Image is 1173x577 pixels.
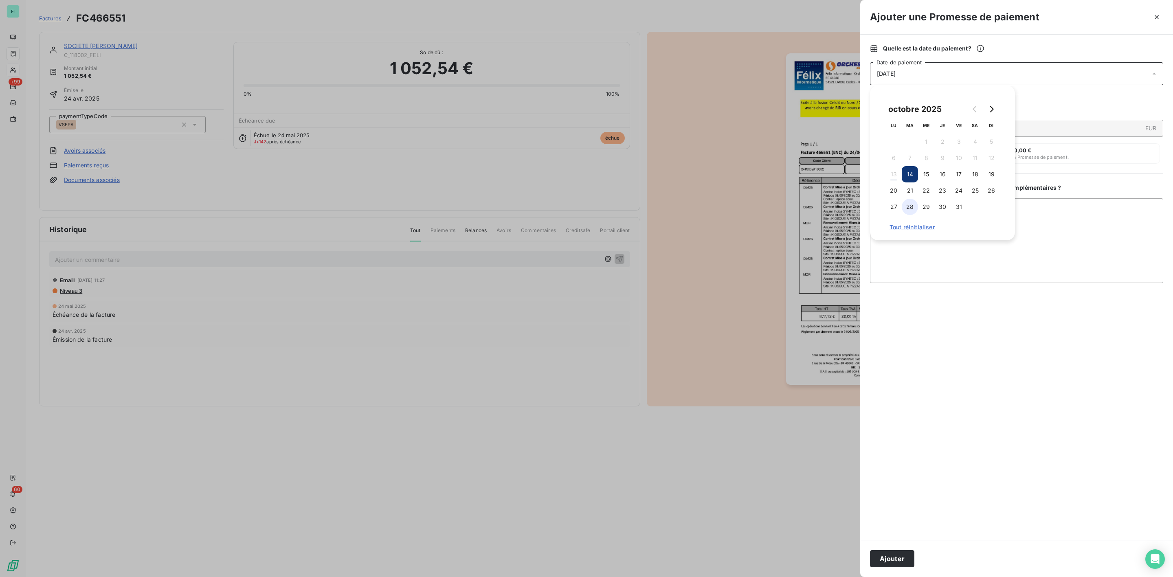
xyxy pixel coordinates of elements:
[983,117,999,134] th: dimanche
[934,134,951,150] button: 2
[967,134,983,150] button: 4
[918,182,934,199] button: 22
[870,550,914,567] button: Ajouter
[918,166,934,182] button: 15
[918,134,934,150] button: 1
[885,103,945,116] div: octobre 2025
[967,182,983,199] button: 25
[983,150,999,166] button: 12
[885,117,902,134] th: lundi
[934,199,951,215] button: 30
[885,182,902,199] button: 20
[967,166,983,182] button: 18
[951,182,967,199] button: 24
[890,224,995,230] span: Tout réinitialiser
[902,182,918,199] button: 21
[983,134,999,150] button: 5
[934,117,951,134] th: jeudi
[951,150,967,166] button: 10
[885,166,902,182] button: 13
[877,70,896,77] span: [DATE]
[902,166,918,182] button: 14
[902,199,918,215] button: 28
[934,182,951,199] button: 23
[902,150,918,166] button: 7
[870,10,1039,24] h3: Ajouter une Promesse de paiement
[902,117,918,134] th: mardi
[983,182,999,199] button: 26
[918,117,934,134] th: mercredi
[967,101,983,117] button: Go to previous month
[967,150,983,166] button: 11
[951,199,967,215] button: 31
[967,117,983,134] th: samedi
[934,150,951,166] button: 9
[885,150,902,166] button: 6
[918,150,934,166] button: 8
[951,134,967,150] button: 3
[951,166,967,182] button: 17
[951,117,967,134] th: vendredi
[934,166,951,182] button: 16
[918,199,934,215] button: 29
[983,166,999,182] button: 19
[883,44,984,53] span: Quelle est la date du paiement ?
[885,199,902,215] button: 27
[1014,147,1032,154] span: 0,00 €
[1145,549,1165,569] div: Open Intercom Messenger
[983,101,999,117] button: Go to next month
